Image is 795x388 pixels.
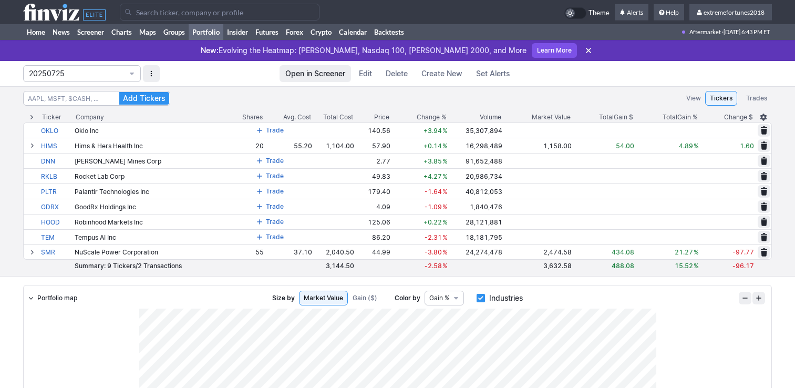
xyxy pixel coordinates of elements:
td: 44.99 [355,244,391,260]
button: Trade [253,216,287,228]
button: Trade [253,124,287,137]
a: Help [654,4,684,21]
a: extremefortunes2018 [689,4,772,21]
div: GoodRx Holdings Inc [75,203,226,211]
span: Market Value [304,293,343,303]
span: Delete [386,68,408,79]
span: New: [201,46,219,55]
div: Palantir Technologies Inc [75,188,226,196]
div: Volume [480,112,501,122]
td: 2,474.58 [503,244,573,260]
span: % [442,233,448,241]
span: -2.31 [425,233,442,241]
a: SMR [41,245,73,259]
td: 55 [227,244,265,260]
span: 20250725 [29,68,125,79]
td: 91,652,488 [449,153,503,168]
span: Transactions [138,262,182,270]
button: Portfolio [23,65,141,82]
div: Avg. Cost [283,112,311,122]
td: 35,307,894 [449,122,503,138]
td: 18,181,795 [449,229,503,244]
div: Hims & Hers Health Inc [75,142,226,150]
a: Tickers [705,91,737,106]
span: -3.80 [425,248,442,256]
td: 40,812,053 [449,183,503,199]
a: GDRX [41,199,73,214]
td: 16,298,489 [449,138,503,153]
span: +3.85 [424,157,442,165]
span: 21.27 [675,248,693,256]
div: Rocket Lab Corp [75,172,226,180]
span: Market Value [532,112,571,122]
div: Shares [242,112,263,122]
div: Gain $ [599,112,633,122]
span: Change % [417,112,447,122]
span: / [136,262,138,270]
span: Gain % [429,293,450,303]
td: 140.56 [355,122,391,138]
span: [DATE] 6:43 PM ET [724,24,770,40]
span: 4.89 [679,142,693,150]
span: % [442,127,448,135]
a: OKLO [41,123,73,138]
td: 125.06 [355,214,391,229]
span: Trade [266,217,284,227]
span: % [694,262,699,270]
a: Crypto [307,24,335,40]
span: Trade [266,201,284,212]
div: Robinhood Markets Inc [75,218,226,226]
span: Tickers [107,262,136,270]
span: Change $ [724,112,753,122]
span: Summary: [75,262,182,270]
td: 1,840,476 [449,199,503,214]
button: Add Tickers [119,92,169,105]
input: Search [120,4,319,21]
a: Set Alerts [470,65,516,82]
span: Color by [395,293,420,303]
button: Data type [425,291,464,305]
span: % [442,248,448,256]
div: NuScale Power Corporation [75,248,226,256]
span: -96.17 [732,262,754,270]
a: Portfolio map [24,291,81,305]
div: Oklo Inc [75,127,226,135]
span: % [442,157,448,165]
td: 3,632.58 [503,260,573,272]
a: HOOD [41,215,73,229]
a: HIMS [41,138,73,153]
td: 24,274,478 [449,244,503,260]
div: Total Cost [323,112,353,122]
a: Trades [741,91,772,106]
a: Portfolio [189,24,223,40]
a: Home [23,24,49,40]
span: % [694,142,699,150]
span: -2.58 [425,262,442,270]
a: Forex [282,24,307,40]
td: 2.77 [355,153,391,168]
a: Screener [74,24,108,40]
span: Tickers [710,93,732,104]
button: Trade [253,170,287,182]
td: 86.20 [355,229,391,244]
span: 2 [138,262,142,270]
span: 15.52 [675,262,693,270]
a: Alerts [615,4,648,21]
a: News [49,24,74,40]
label: Industries [477,291,523,305]
div: [PERSON_NAME] Mines Corp [75,157,226,165]
span: 434.08 [612,248,634,256]
a: Backtests [370,24,408,40]
span: 1.60 [740,142,754,150]
a: Insider [223,24,252,40]
span: Size by [272,293,295,303]
a: Gain ($) [348,291,382,305]
span: 54.00 [616,142,634,150]
span: % [442,203,448,211]
td: 28,121,881 [449,214,503,229]
a: Edit [353,65,378,82]
span: Trade [266,156,284,166]
span: Total [599,112,614,122]
td: 49.83 [355,168,391,183]
span: Total [663,112,677,122]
